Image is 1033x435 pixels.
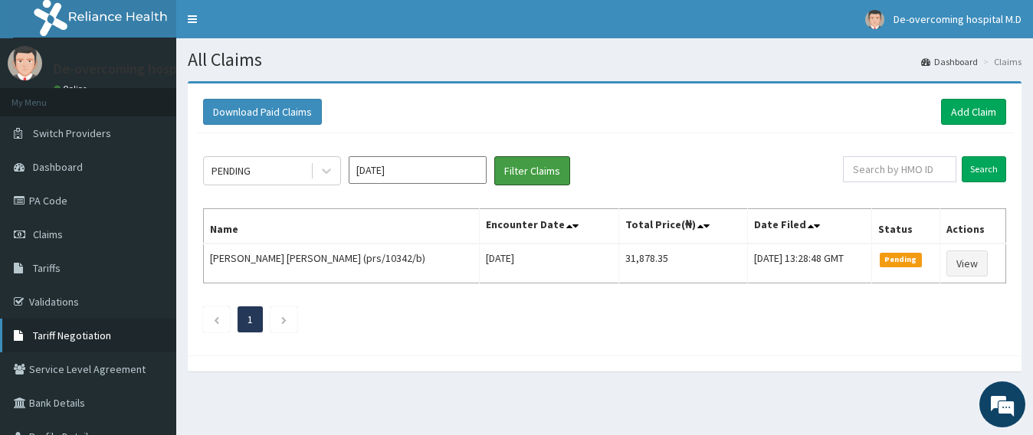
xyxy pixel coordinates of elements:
button: Filter Claims [494,156,570,185]
div: Minimize live chat window [251,8,288,44]
th: Actions [940,209,1006,244]
td: [DATE] 13:28:48 GMT [748,244,872,283]
img: User Image [8,46,42,80]
input: Search by HMO ID [843,156,956,182]
img: User Image [865,10,884,29]
li: Claims [979,55,1022,68]
span: Tariffs [33,261,61,275]
th: Date Filed [748,209,872,244]
a: View [946,250,988,276]
img: d_794563401_company_1708531726252_794563401 [28,77,62,115]
th: Total Price(₦) [618,209,747,244]
input: Search [962,156,1006,182]
input: Select Month and Year [349,156,487,184]
span: Dashboard [33,160,83,174]
a: Dashboard [921,55,978,68]
span: De-overcoming hospital M.D [894,12,1022,26]
textarea: Type your message and hit 'Enter' [8,280,292,334]
td: 31,878.35 [618,244,747,283]
p: De-overcoming hospital M.D [54,62,221,76]
div: PENDING [212,163,251,178]
th: Encounter Date [480,209,618,244]
a: Previous page [213,312,220,326]
div: Chat with us now [80,86,257,106]
span: We're online! [89,124,212,279]
td: [DATE] [480,244,618,283]
a: Page 1 is your current page [248,312,253,326]
a: Online [54,83,90,94]
span: Tariff Negotiation [33,329,111,342]
a: Next page [280,312,287,326]
span: Claims [33,227,63,241]
h1: All Claims [188,50,1022,70]
th: Name [204,209,480,244]
span: Pending [880,253,922,267]
th: Status [872,209,940,244]
a: Add Claim [941,99,1006,125]
td: [PERSON_NAME] [PERSON_NAME] (prs/10342/b) [204,244,480,283]
button: Download Paid Claims [203,99,322,125]
span: Switch Providers [33,126,111,140]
